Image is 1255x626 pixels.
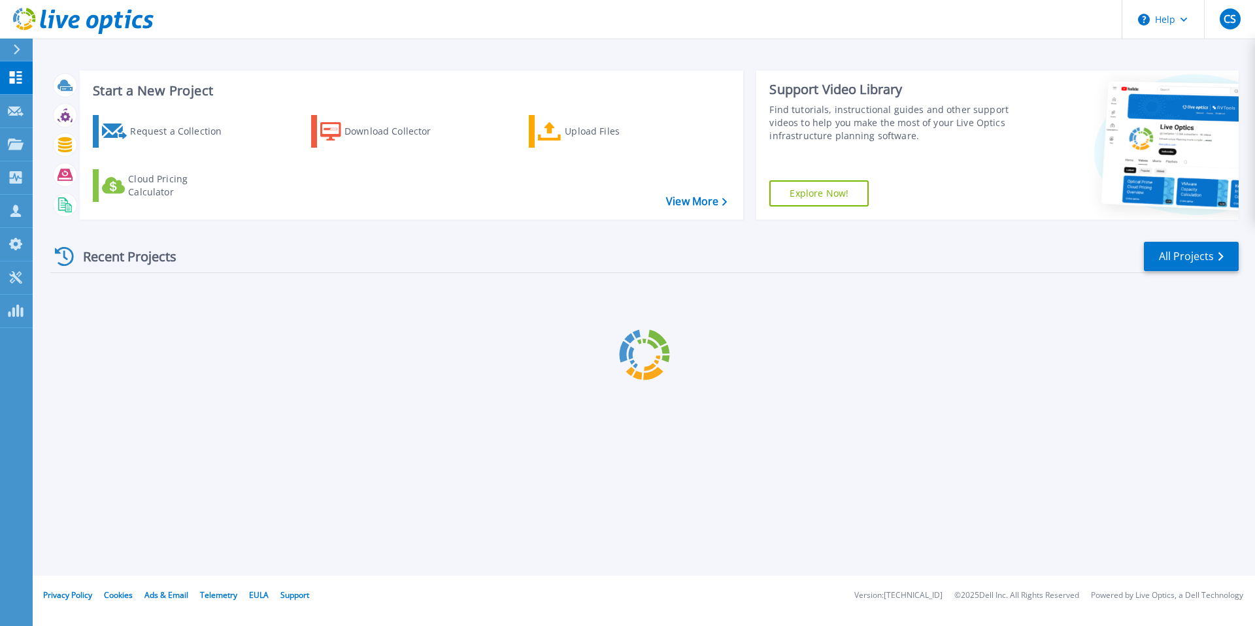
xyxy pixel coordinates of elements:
[130,118,235,144] div: Request a Collection
[311,115,457,148] a: Download Collector
[43,589,92,601] a: Privacy Policy
[666,195,727,208] a: View More
[280,589,309,601] a: Support
[128,173,233,199] div: Cloud Pricing Calculator
[249,589,269,601] a: EULA
[769,103,1015,142] div: Find tutorials, instructional guides and other support videos to help you make the most of your L...
[769,180,869,206] a: Explore Now!
[344,118,449,144] div: Download Collector
[565,118,669,144] div: Upload Files
[854,591,943,600] li: Version: [TECHNICAL_ID]
[93,115,239,148] a: Request a Collection
[93,84,727,98] h3: Start a New Project
[769,81,1015,98] div: Support Video Library
[200,589,237,601] a: Telemetry
[1091,591,1243,600] li: Powered by Live Optics, a Dell Technology
[1144,242,1239,271] a: All Projects
[93,169,239,202] a: Cloud Pricing Calculator
[954,591,1079,600] li: © 2025 Dell Inc. All Rights Reserved
[50,240,194,272] div: Recent Projects
[104,589,133,601] a: Cookies
[529,115,675,148] a: Upload Files
[1224,14,1236,24] span: CS
[144,589,188,601] a: Ads & Email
